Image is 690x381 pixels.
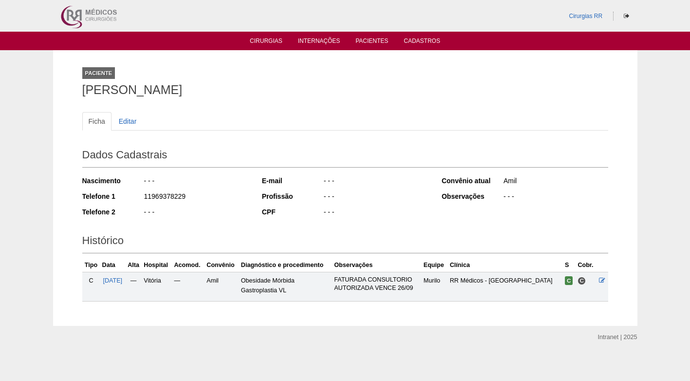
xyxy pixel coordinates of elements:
div: Paciente [82,67,115,79]
td: Murilo [422,272,448,301]
h1: [PERSON_NAME] [82,84,608,96]
th: Acomod. [172,258,205,272]
div: Observações [442,191,503,201]
a: Cadastros [404,38,440,47]
div: - - - [323,191,429,204]
div: - - - [323,207,429,219]
div: - - - [143,176,249,188]
th: Observações [332,258,422,272]
h2: Dados Cadastrais [82,145,608,168]
div: Nascimento [82,176,143,186]
a: [DATE] [103,277,122,284]
div: 11969378229 [143,191,249,204]
div: - - - [323,176,429,188]
th: Convênio [205,258,239,272]
th: Tipo [82,258,100,272]
th: Diagnóstico e procedimento [239,258,332,272]
div: - - - [503,191,608,204]
div: CPF [262,207,323,217]
span: Consultório [578,277,586,285]
td: Obesidade Mórbida Gastroplastia VL [239,272,332,301]
p: FATURADA CONSULTORIO AUTORIZADA VENCE 26/09 [334,276,420,292]
div: C [84,276,98,286]
div: E-mail [262,176,323,186]
div: - - - [143,207,249,219]
th: S [563,258,576,272]
th: Clínica [448,258,563,272]
td: RR Médicos - [GEOGRAPHIC_DATA] [448,272,563,301]
a: Pacientes [355,38,388,47]
th: Data [100,258,125,272]
div: Convênio atual [442,176,503,186]
th: Cobr. [576,258,597,272]
a: Editar [112,112,143,131]
td: — [125,272,142,301]
i: Sair [624,13,629,19]
a: Cirurgias RR [569,13,602,19]
div: Telefone 1 [82,191,143,201]
td: — [172,272,205,301]
a: Ficha [82,112,112,131]
td: Amil [205,272,239,301]
div: Telefone 2 [82,207,143,217]
h2: Histórico [82,231,608,253]
div: Amil [503,176,608,188]
a: Cirurgias [250,38,282,47]
a: Internações [298,38,340,47]
th: Hospital [142,258,172,272]
th: Alta [125,258,142,272]
div: Profissão [262,191,323,201]
td: Vitória [142,272,172,301]
span: Confirmada [565,276,573,285]
div: Intranet | 2025 [598,332,637,342]
th: Equipe [422,258,448,272]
